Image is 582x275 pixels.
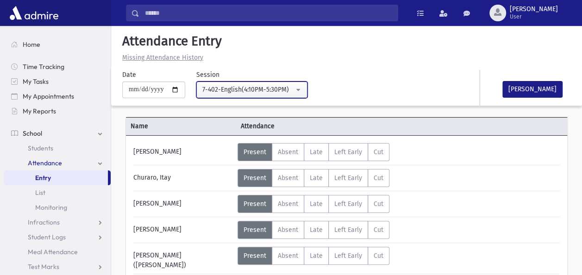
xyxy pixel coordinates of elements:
span: Monitoring [35,203,67,212]
a: My Tasks [4,74,111,89]
span: Absent [278,200,298,208]
span: Cut [374,226,383,234]
input: Search [139,5,398,21]
a: Entry [4,170,108,185]
span: Time Tracking [23,62,64,71]
span: Cut [374,174,383,182]
span: Entry [35,174,51,182]
span: School [23,129,42,137]
a: Home [4,37,111,52]
span: Absent [278,174,298,182]
span: Left Early [334,148,362,156]
span: Present [244,252,266,260]
div: Churaro, Itay [129,169,238,187]
span: Cut [374,200,383,208]
span: Present [244,174,266,182]
div: AttTypes [238,247,389,265]
button: [PERSON_NAME] [502,81,563,98]
span: Left Early [334,174,362,182]
span: Absent [278,148,298,156]
div: AttTypes [238,143,389,161]
span: Late [310,200,323,208]
span: Present [244,200,266,208]
span: Meal Attendance [28,248,78,256]
button: 7-402-English(4:10PM-5:30PM) [196,81,307,98]
a: List [4,185,111,200]
span: Infractions [28,218,60,226]
span: Late [310,174,323,182]
span: Late [310,226,323,234]
div: [PERSON_NAME] [129,143,238,161]
div: [PERSON_NAME] [129,221,238,239]
span: Cut [374,148,383,156]
div: AttTypes [238,221,389,239]
img: AdmirePro [7,4,61,22]
a: Missing Attendance History [119,54,203,62]
label: Session [196,70,219,80]
h5: Attendance Entry [119,33,575,49]
a: My Appointments [4,89,111,104]
span: Absent [278,226,298,234]
a: Monitoring [4,200,111,215]
span: Left Early [334,200,362,208]
a: School [4,126,111,141]
a: Meal Attendance [4,244,111,259]
div: AttTypes [238,195,389,213]
div: 7-402-English(4:10PM-5:30PM) [202,85,294,94]
span: My Reports [23,107,56,115]
span: Home [23,40,40,49]
span: Left Early [334,226,362,234]
a: Time Tracking [4,59,111,74]
a: Students [4,141,111,156]
label: Date [122,70,136,80]
span: Late [310,148,323,156]
span: [PERSON_NAME] [510,6,558,13]
a: Student Logs [4,230,111,244]
span: My Tasks [23,77,49,86]
span: Attendance [236,121,346,131]
span: Present [244,226,266,234]
div: [PERSON_NAME] ([PERSON_NAME]) [129,247,238,270]
span: Attendance [28,159,62,167]
span: Test Marks [28,262,59,271]
a: Attendance [4,156,111,170]
span: User [510,13,558,20]
a: Infractions [4,215,111,230]
a: Test Marks [4,259,111,274]
span: My Appointments [23,92,74,100]
u: Missing Attendance History [122,54,203,62]
div: AttTypes [238,169,389,187]
div: [PERSON_NAME] [129,195,238,213]
a: My Reports [4,104,111,119]
span: List [35,188,45,197]
span: Student Logs [28,233,66,241]
span: Students [28,144,53,152]
span: Name [126,121,236,131]
span: Present [244,148,266,156]
span: Absent [278,252,298,260]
